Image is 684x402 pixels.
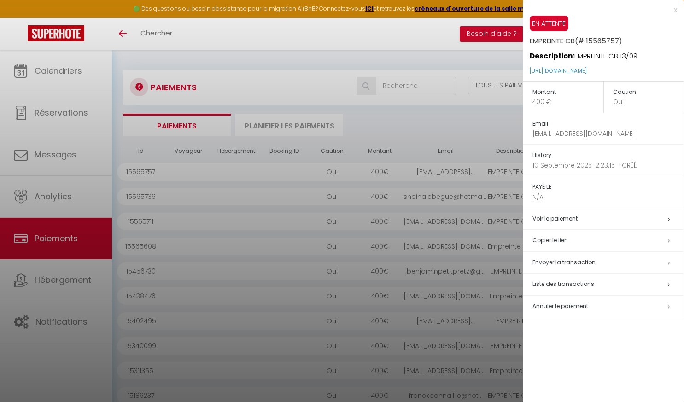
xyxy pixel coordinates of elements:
p: 10 Septembre 2025 12:23:15 - CRÊÊ [532,161,684,170]
p: EMPREINTE CB 13/09 [530,45,684,62]
h5: History [532,150,684,161]
p: 400 € [532,97,603,107]
span: EN ATTENTE [530,16,568,31]
span: Liste des transactions [532,280,594,288]
h5: EMPREINTE CB [530,31,684,45]
h5: Email [532,119,684,129]
div: x [523,5,677,16]
p: N/A [532,192,684,202]
iframe: Chat [645,361,677,395]
button: Ouvrir le widget de chat LiveChat [7,4,35,31]
span: (# 15565757) [575,36,622,46]
p: [EMAIL_ADDRESS][DOMAIN_NAME] [532,129,684,139]
h5: Caution [613,87,684,98]
p: Oui [613,97,684,107]
span: Annuler le paiement [532,302,588,310]
h5: Copier le lien [532,235,684,246]
a: Voir le paiement [532,215,578,222]
span: Envoyer la transaction [532,258,596,266]
a: [URL][DOMAIN_NAME] [530,67,587,75]
h5: Montant [532,87,603,98]
strong: Description: [530,51,574,61]
h5: PAYÉ LE [532,182,684,192]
